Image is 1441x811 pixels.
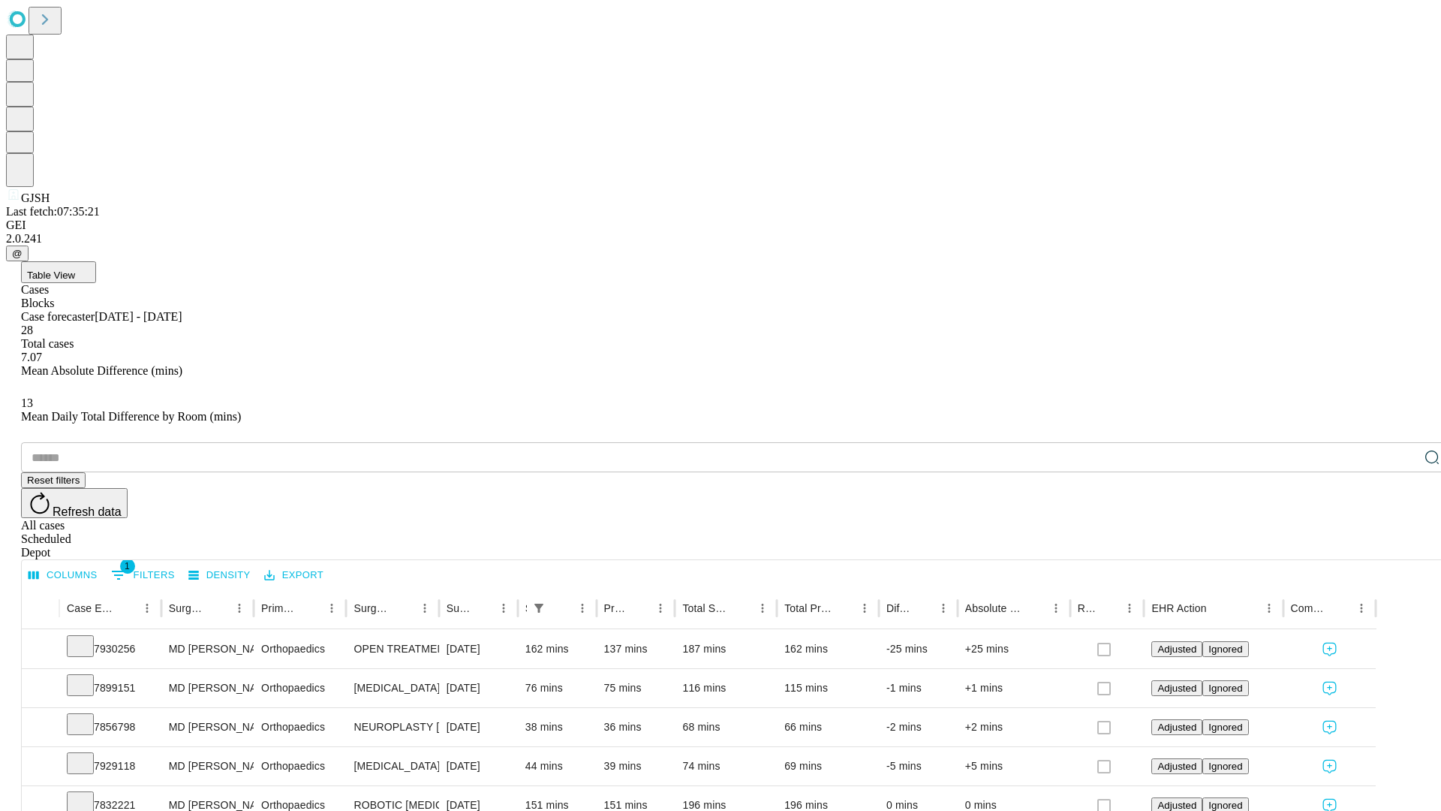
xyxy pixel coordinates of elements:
div: MD [PERSON_NAME] [PERSON_NAME] [169,630,246,668]
div: Total Scheduled Duration [682,602,730,614]
span: [DATE] - [DATE] [95,310,182,323]
div: -5 mins [886,747,950,785]
button: Menu [229,598,250,619]
button: Sort [1208,598,1229,619]
button: Menu [752,598,773,619]
div: Surgery Date [447,602,471,614]
div: 75 mins [604,669,668,707]
button: Menu [493,598,514,619]
div: [DATE] [447,708,510,746]
button: Export [260,564,327,587]
button: Reset filters [21,472,86,488]
span: Mean Daily Total Difference by Room (mins) [21,410,241,423]
span: Ignored [1208,644,1242,655]
div: Orthopaedics [261,630,338,668]
button: Menu [321,598,342,619]
button: Table View [21,261,96,283]
button: Adjusted [1151,680,1202,696]
span: Adjusted [1157,644,1196,655]
span: Adjusted [1157,800,1196,811]
button: Menu [1045,598,1066,619]
div: 137 mins [604,630,668,668]
div: Surgeon Name [169,602,206,614]
button: Density [185,564,254,587]
div: MD [PERSON_NAME] [PERSON_NAME] [169,708,246,746]
button: Expand [29,754,52,780]
div: 38 mins [525,708,589,746]
span: Refresh data [53,505,122,518]
span: Ignored [1208,761,1242,772]
button: Select columns [25,564,101,587]
div: Orthopaedics [261,669,338,707]
div: 7930256 [67,630,154,668]
div: EHR Action [1151,602,1206,614]
div: [DATE] [447,747,510,785]
span: Adjusted [1157,722,1196,733]
div: 74 mins [682,747,769,785]
span: 13 [21,396,33,409]
button: Ignored [1202,719,1248,735]
div: [DATE] [447,630,510,668]
span: GJSH [21,191,50,204]
div: 7856798 [67,708,154,746]
span: Ignored [1208,800,1242,811]
span: Adjusted [1157,761,1196,772]
span: Ignored [1208,683,1242,694]
div: Total Predicted Duration [784,602,832,614]
span: Ignored [1208,722,1242,733]
div: NEUROPLASTY [MEDICAL_DATA] AT [GEOGRAPHIC_DATA] [353,708,431,746]
div: Resolved in EHR [1078,602,1097,614]
button: Sort [1098,598,1119,619]
button: Show filters [107,563,179,587]
button: Adjusted [1151,719,1202,735]
div: Scheduled In Room Duration [525,602,527,614]
div: Difference [886,602,910,614]
span: Adjusted [1157,683,1196,694]
div: Predicted In Room Duration [604,602,628,614]
div: +1 mins [965,669,1063,707]
div: 187 mins [682,630,769,668]
div: 1 active filter [528,598,549,619]
div: 68 mins [682,708,769,746]
button: Sort [208,598,229,619]
div: 162 mins [784,630,871,668]
button: Sort [731,598,752,619]
div: 69 mins [784,747,871,785]
button: Show filters [528,598,549,619]
div: 66 mins [784,708,871,746]
div: Orthopaedics [261,708,338,746]
span: Total cases [21,337,74,350]
span: Mean Absolute Difference (mins) [21,364,182,377]
div: 116 mins [682,669,769,707]
div: +5 mins [965,747,1063,785]
span: Case forecaster [21,310,95,323]
div: Case Epic Id [67,602,114,614]
button: Menu [1119,598,1140,619]
button: Menu [572,598,593,619]
div: 36 mins [604,708,668,746]
button: Menu [414,598,435,619]
button: Sort [300,598,321,619]
button: Expand [29,637,52,663]
button: Sort [1330,598,1351,619]
button: Sort [1024,598,1045,619]
span: Table View [27,270,75,281]
div: Surgery Name [353,602,391,614]
div: Comments [1291,602,1328,614]
div: OPEN TREATMENT [MEDICAL_DATA] [353,630,431,668]
button: Sort [629,598,650,619]
div: 7929118 [67,747,154,785]
button: Sort [551,598,572,619]
button: Sort [393,598,414,619]
button: Expand [29,715,52,741]
div: Orthopaedics [261,747,338,785]
div: +2 mins [965,708,1063,746]
div: 44 mins [525,747,589,785]
button: Sort [833,598,854,619]
button: Menu [1351,598,1372,619]
div: Primary Service [261,602,299,614]
div: +25 mins [965,630,1063,668]
span: @ [12,248,23,259]
button: Ignored [1202,641,1248,657]
button: Menu [137,598,158,619]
